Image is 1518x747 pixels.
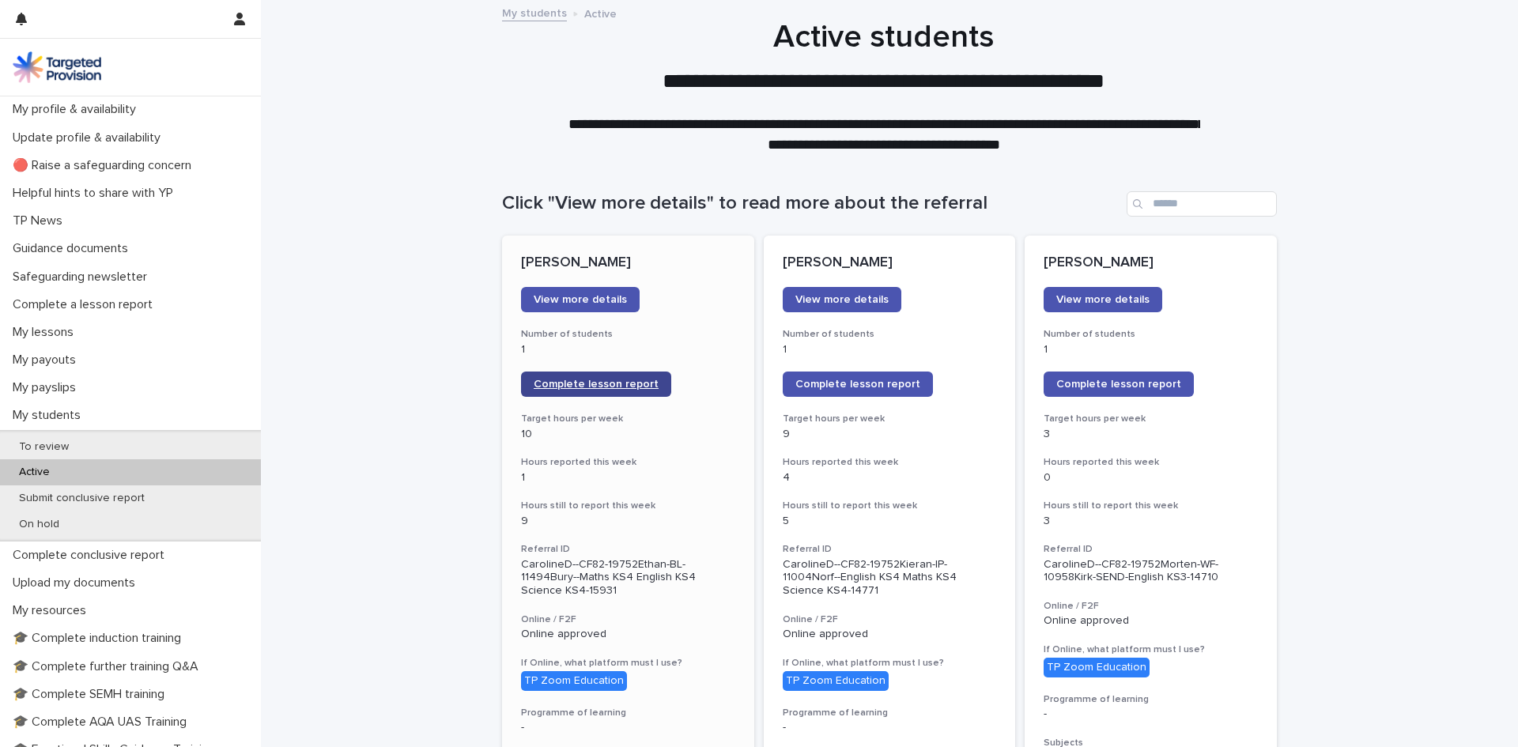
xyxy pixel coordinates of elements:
[6,518,72,531] p: On hold
[783,628,997,641] p: Online approved
[6,158,204,173] p: 🔴 Raise a safeguarding concern
[521,657,735,670] h3: If Online, what platform must I use?
[6,715,199,730] p: 🎓 Complete AQA UAS Training
[6,297,165,312] p: Complete a lesson report
[497,18,1271,56] h1: Active students
[6,270,160,285] p: Safeguarding newsletter
[521,558,735,598] p: CarolineD--CF82-19752Ethan-BL-11494Bury--Maths KS4 English KS4 Science KS4-15931
[6,325,86,340] p: My lessons
[521,456,735,469] h3: Hours reported this week
[521,372,671,397] a: Complete lesson report
[6,466,62,479] p: Active
[6,130,173,145] p: Update profile & availability
[1044,428,1258,441] p: 3
[521,343,735,357] p: 1
[783,343,997,357] p: 1
[1044,658,1150,677] div: TP Zoom Education
[1044,614,1258,628] p: Online approved
[783,671,889,691] div: TP Zoom Education
[6,492,157,505] p: Submit conclusive report
[1044,693,1258,706] h3: Programme of learning
[783,721,997,734] p: -
[6,380,89,395] p: My payslips
[6,408,93,423] p: My students
[795,379,920,390] span: Complete lesson report
[783,543,997,556] h3: Referral ID
[521,471,735,485] p: 1
[783,515,997,528] p: 5
[521,707,735,719] h3: Programme of learning
[6,659,211,674] p: 🎓 Complete further training Q&A
[783,500,997,512] h3: Hours still to report this week
[783,328,997,341] h3: Number of students
[1044,707,1258,721] p: -
[6,241,141,256] p: Guidance documents
[783,428,997,441] p: 9
[1044,500,1258,512] h3: Hours still to report this week
[783,613,997,626] h3: Online / F2F
[521,671,627,691] div: TP Zoom Education
[783,657,997,670] h3: If Online, what platform must I use?
[6,548,177,563] p: Complete conclusive report
[1044,328,1258,341] h3: Number of students
[6,186,186,201] p: Helpful hints to share with YP
[6,631,194,646] p: 🎓 Complete induction training
[783,372,933,397] a: Complete lesson report
[521,413,735,425] h3: Target hours per week
[521,543,735,556] h3: Referral ID
[502,3,567,21] a: My students
[6,102,149,117] p: My profile & availability
[6,603,99,618] p: My resources
[1044,515,1258,528] p: 3
[6,687,177,702] p: 🎓 Complete SEMH training
[783,287,901,312] a: View more details
[783,413,997,425] h3: Target hours per week
[521,428,735,441] p: 10
[783,456,997,469] h3: Hours reported this week
[1044,643,1258,656] h3: If Online, what platform must I use?
[1044,558,1258,585] p: CarolineD--CF82-19752Morten-WF-10958Kirk-SEND-English KS3-14710
[521,255,735,272] p: [PERSON_NAME]
[6,213,75,228] p: TP News
[1044,456,1258,469] h3: Hours reported this week
[502,192,1120,215] h1: Click "View more details" to read more about the referral
[1056,294,1150,305] span: View more details
[521,628,735,641] p: Online approved
[521,287,640,312] a: View more details
[6,353,89,368] p: My payouts
[521,328,735,341] h3: Number of students
[783,255,997,272] p: [PERSON_NAME]
[1044,471,1258,485] p: 0
[1044,543,1258,556] h3: Referral ID
[521,500,735,512] h3: Hours still to report this week
[521,515,735,528] p: 9
[1044,413,1258,425] h3: Target hours per week
[1044,372,1194,397] a: Complete lesson report
[1044,600,1258,613] h3: Online / F2F
[783,558,997,598] p: CarolineD--CF82-19752Kieran-IP-11004Norf--English KS4 Maths KS4 Science KS4-14771
[783,707,997,719] h3: Programme of learning
[783,471,997,485] p: 4
[1044,255,1258,272] p: [PERSON_NAME]
[1056,379,1181,390] span: Complete lesson report
[1044,343,1258,357] p: 1
[1127,191,1277,217] input: Search
[521,721,735,734] p: -
[795,294,889,305] span: View more details
[584,4,617,21] p: Active
[13,51,101,83] img: M5nRWzHhSzIhMunXDL62
[534,294,627,305] span: View more details
[521,613,735,626] h3: Online / F2F
[6,575,148,590] p: Upload my documents
[6,440,81,454] p: To review
[534,379,659,390] span: Complete lesson report
[1044,287,1162,312] a: View more details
